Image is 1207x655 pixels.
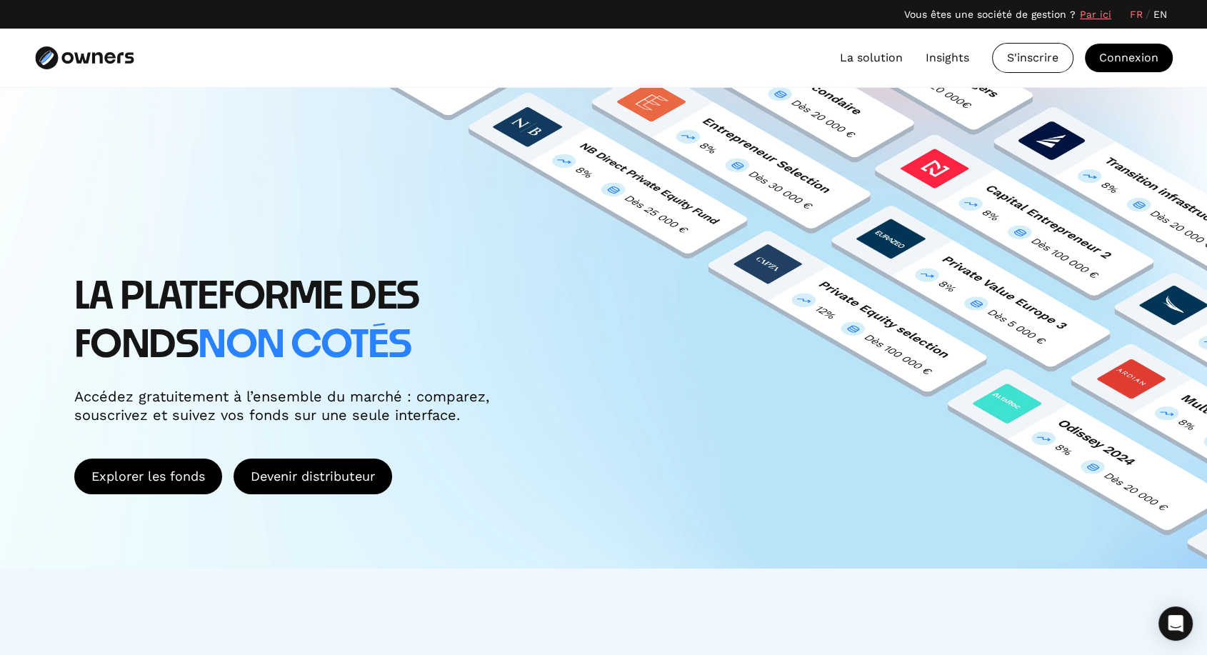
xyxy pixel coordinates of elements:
a: EN [1153,7,1167,22]
a: La solution [840,49,903,66]
a: Connexion [1085,44,1173,72]
div: S'inscrire [993,44,1073,72]
div: / [1146,6,1151,23]
a: ⁠Devenir distributeur [234,459,392,494]
a: FR [1130,7,1143,22]
h1: LA PLATEFORME DES FONDS [74,274,560,370]
a: S'inscrire [992,43,1073,73]
a: Explorer les fonds [74,459,222,494]
div: Vous êtes une société de gestion ? [904,7,1076,22]
div: Open Intercom Messenger [1158,606,1193,641]
span: non cotés [198,327,411,364]
a: Insights [926,49,969,66]
div: Accédez gratuitement à l’ensemble du marché : comparez, souscrivez et suivez vos fonds sur une se... [74,387,503,424]
a: Par ici [1080,7,1111,22]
